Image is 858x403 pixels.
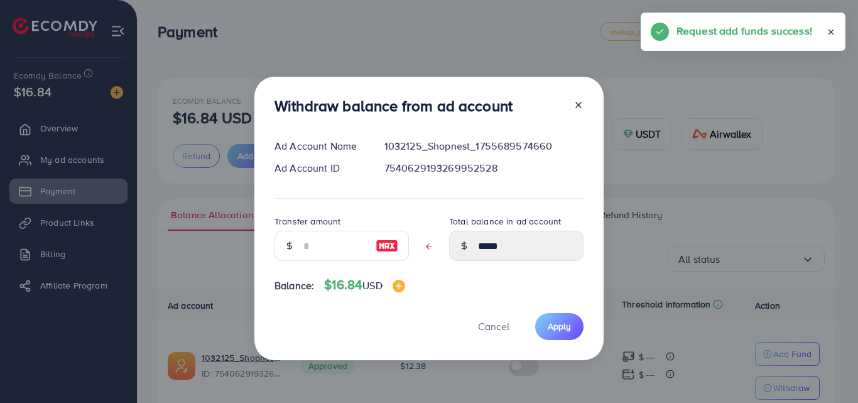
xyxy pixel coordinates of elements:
[374,161,594,175] div: 7540629193269952528
[548,320,571,333] span: Apply
[264,139,374,153] div: Ad Account Name
[324,277,405,293] h4: $16.84
[264,161,374,175] div: Ad Account ID
[274,215,340,228] label: Transfer amount
[449,215,561,228] label: Total balance in ad account
[376,238,398,253] img: image
[274,279,314,293] span: Balance:
[362,279,382,292] span: USD
[805,346,849,394] iframe: Chat
[535,313,584,340] button: Apply
[274,97,513,115] h3: Withdraw balance from ad account
[393,280,405,292] img: image
[478,319,509,333] span: Cancel
[462,313,525,340] button: Cancel
[374,139,594,153] div: 1032125_Shopnest_1755689574660
[676,23,812,39] h5: Request add funds success!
